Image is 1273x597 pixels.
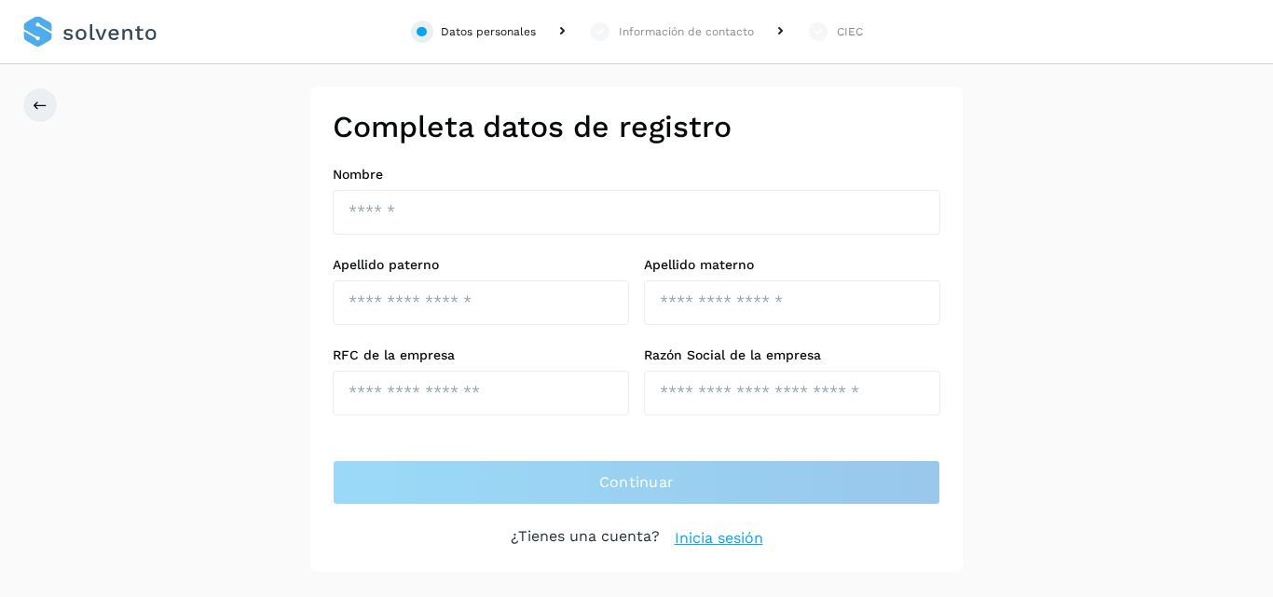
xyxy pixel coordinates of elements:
[333,257,629,273] label: Apellido paterno
[511,527,660,550] p: ¿Tienes una cuenta?
[599,472,675,493] span: Continuar
[675,527,763,550] a: Inicia sesión
[333,347,629,363] label: RFC de la empresa
[644,257,940,273] label: Apellido materno
[441,23,536,40] div: Datos personales
[837,23,863,40] div: CIEC
[333,167,940,183] label: Nombre
[644,347,940,363] label: Razón Social de la empresa
[333,460,940,505] button: Continuar
[333,109,940,144] h2: Completa datos de registro
[619,23,754,40] div: Información de contacto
